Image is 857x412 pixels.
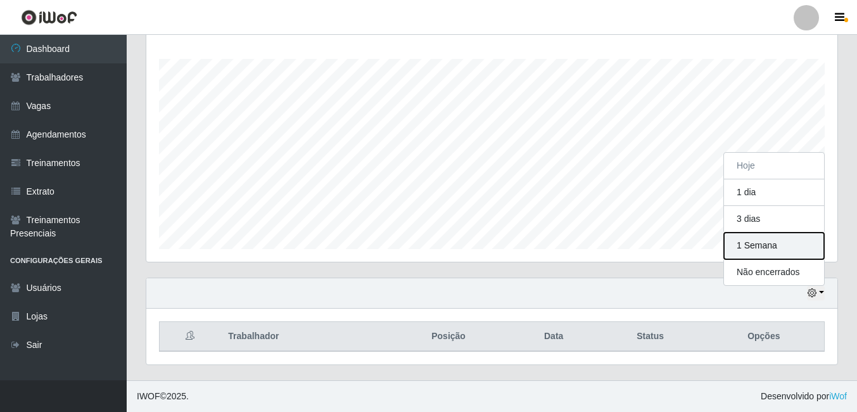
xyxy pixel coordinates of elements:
span: IWOF [137,391,160,401]
th: Opções [704,322,825,352]
th: Posição [386,322,510,352]
span: © 2025 . [137,390,189,403]
a: iWof [829,391,847,401]
span: Desenvolvido por [761,390,847,403]
th: Data [511,322,597,352]
button: 3 dias [724,206,824,233]
button: Não encerrados [724,259,824,285]
th: Status [597,322,704,352]
button: 1 Semana [724,233,824,259]
button: 1 dia [724,179,824,206]
button: Hoje [724,153,824,179]
th: Trabalhador [220,322,386,352]
img: CoreUI Logo [21,10,77,25]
